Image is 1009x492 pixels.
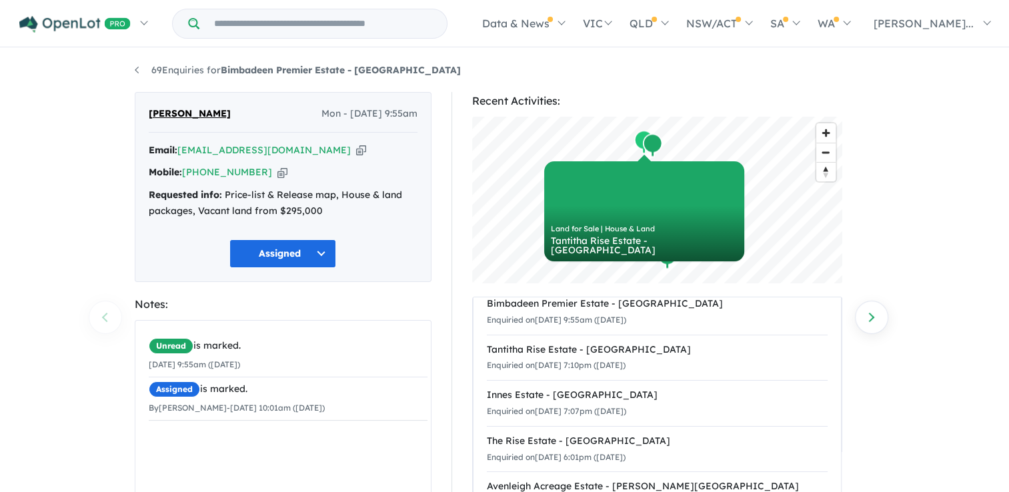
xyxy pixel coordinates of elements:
[149,189,222,201] strong: Requested info:
[135,295,431,313] div: Notes:
[149,166,182,178] strong: Mobile:
[487,452,626,462] small: Enquiried on [DATE] 6:01pm ([DATE])
[149,338,193,354] span: Unread
[487,315,626,325] small: Enquiried on [DATE] 9:55am ([DATE])
[177,144,351,156] a: [EMAIL_ADDRESS][DOMAIN_NAME]
[487,360,626,370] small: Enquiried on [DATE] 7:10pm ([DATE])
[149,144,177,156] strong: Email:
[19,16,131,33] img: Openlot PRO Logo White
[202,9,444,38] input: Try estate name, suburb, builder or developer
[277,165,287,179] button: Copy
[135,63,875,79] nav: breadcrumb
[321,106,417,122] span: Mon - [DATE] 9:55am
[551,225,738,233] div: Land for Sale | House & Land
[135,64,461,76] a: 69Enquiries forBimbadeen Premier Estate - [GEOGRAPHIC_DATA]
[356,143,366,157] button: Copy
[816,162,836,181] button: Reset bearing to north
[634,130,654,155] div: Map marker
[487,426,828,473] a: The Rise Estate - [GEOGRAPHIC_DATA]Enquiried on[DATE] 6:01pm ([DATE])
[487,433,828,449] div: The Rise Estate - [GEOGRAPHIC_DATA]
[149,403,325,413] small: By [PERSON_NAME] - [DATE] 10:01am ([DATE])
[487,296,828,312] div: Bimbadeen Premier Estate - [GEOGRAPHIC_DATA]
[149,106,231,122] span: [PERSON_NAME]
[642,133,662,158] div: Map marker
[182,166,272,178] a: [PHONE_NUMBER]
[472,92,842,110] div: Recent Activities:
[221,64,461,76] strong: Bimbadeen Premier Estate - [GEOGRAPHIC_DATA]
[149,187,417,219] div: Price-list & Release map, House & land packages, Vacant land from $295,000
[816,123,836,143] button: Zoom in
[149,338,427,354] div: is marked.
[149,381,200,397] span: Assigned
[816,143,836,162] button: Zoom out
[149,381,427,397] div: is marked.
[149,359,240,369] small: [DATE] 9:55am ([DATE])
[487,380,828,427] a: Innes Estate - [GEOGRAPHIC_DATA]Enquiried on[DATE] 7:07pm ([DATE])
[816,163,836,181] span: Reset bearing to north
[487,289,828,335] a: Bimbadeen Premier Estate - [GEOGRAPHIC_DATA]Enquiried on[DATE] 9:55am ([DATE])
[874,17,974,30] span: [PERSON_NAME]...
[229,239,336,268] button: Assigned
[487,335,828,381] a: Tantitha Rise Estate - [GEOGRAPHIC_DATA]Enquiried on[DATE] 7:10pm ([DATE])
[487,387,828,403] div: Innes Estate - [GEOGRAPHIC_DATA]
[551,236,738,255] div: Tantitha Rise Estate - [GEOGRAPHIC_DATA]
[487,406,626,416] small: Enquiried on [DATE] 7:07pm ([DATE])
[544,161,744,261] a: Land for Sale | House & Land Tantitha Rise Estate - [GEOGRAPHIC_DATA]
[472,117,842,283] canvas: Map
[487,342,828,358] div: Tantitha Rise Estate - [GEOGRAPHIC_DATA]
